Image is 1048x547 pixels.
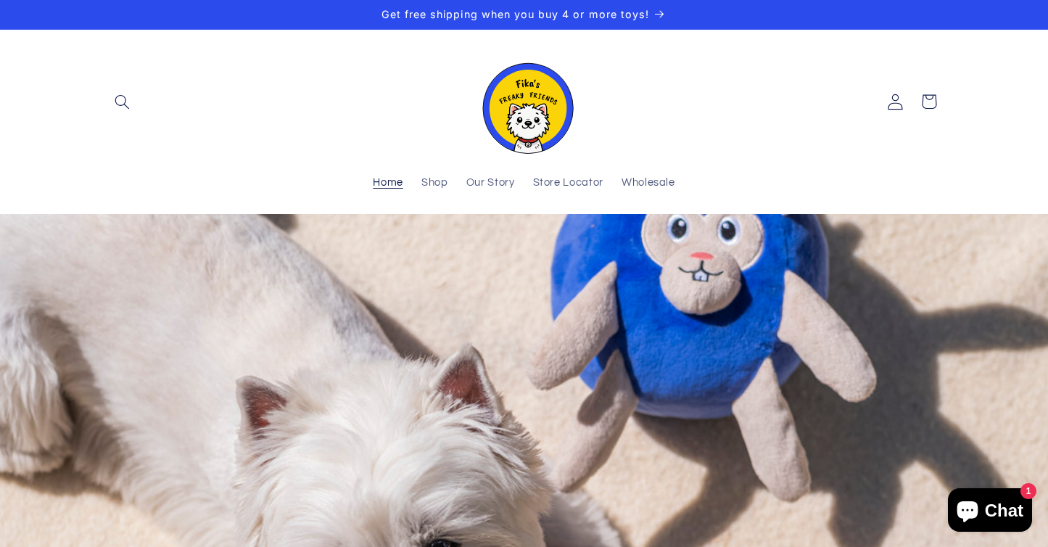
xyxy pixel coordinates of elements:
span: Our Story [466,176,515,190]
span: Store Locator [533,176,603,190]
span: Shop [421,176,448,190]
summary: Search [105,85,139,118]
img: Fika's Freaky Friends [474,50,575,154]
a: Home [364,168,413,200]
inbox-online-store-chat: Shopify online store chat [944,488,1036,535]
span: Wholesale [622,176,675,190]
a: Shop [412,168,457,200]
span: Get free shipping when you buy 4 or more toys! [381,8,649,20]
a: Fika's Freaky Friends [468,44,581,160]
a: Our Story [457,168,524,200]
a: Store Locator [524,168,612,200]
a: Wholesale [612,168,684,200]
span: Home [373,176,403,190]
